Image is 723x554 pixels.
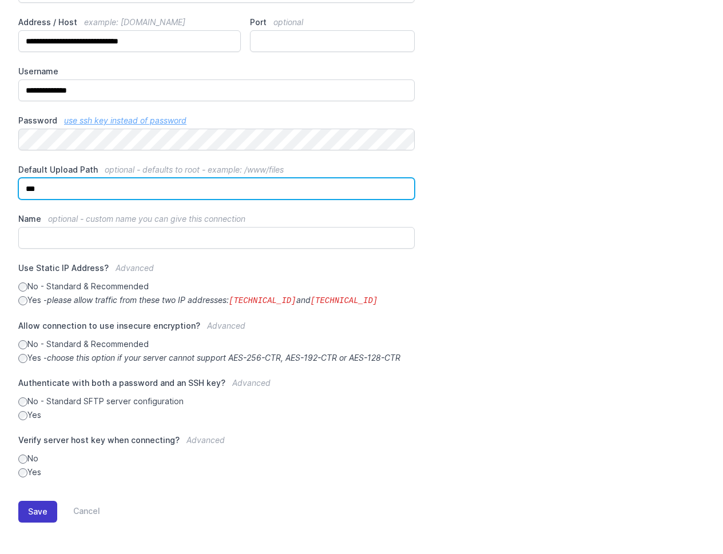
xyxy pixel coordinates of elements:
[64,115,186,125] a: use ssh key instead of password
[105,165,284,174] span: optional - defaults to root - example: /www/files
[18,282,27,292] input: No - Standard & Recommended
[18,453,415,464] label: No
[48,214,245,224] span: optional - custom name you can give this connection
[273,17,303,27] span: optional
[18,501,57,523] button: Save
[18,467,415,478] label: Yes
[18,354,27,363] input: Yes -choose this option if your server cannot support AES-256-CTR, AES-192-CTR or AES-128-CTR
[229,296,296,305] code: [TECHNICAL_ID]
[18,435,415,453] label: Verify server host key when connecting?
[18,164,415,176] label: Default Upload Path
[18,377,415,396] label: Authenticate with both a password and an SSH key?
[18,262,415,281] label: Use Static IP Address?
[18,352,415,364] label: Yes -
[18,17,241,28] label: Address / Host
[18,213,415,225] label: Name
[207,321,245,330] span: Advanced
[47,295,378,305] i: please allow traffic from these two IP addresses: and
[18,397,27,406] input: No - Standard SFTP server configuration
[18,296,27,305] input: Yes -please allow traffic from these two IP addresses:[TECHNICAL_ID]and[TECHNICAL_ID]
[18,340,27,349] input: No - Standard & Recommended
[18,338,415,350] label: No - Standard & Recommended
[186,435,225,445] span: Advanced
[18,468,27,477] input: Yes
[57,501,100,523] a: Cancel
[18,455,27,464] input: No
[18,294,415,306] label: Yes -
[250,17,415,28] label: Port
[18,409,415,421] label: Yes
[232,378,271,388] span: Advanced
[116,263,154,273] span: Advanced
[18,396,415,407] label: No - Standard SFTP server configuration
[47,353,400,362] i: choose this option if your server cannot support AES-256-CTR, AES-192-CTR or AES-128-CTR
[84,17,185,27] span: example: [DOMAIN_NAME]
[18,66,415,77] label: Username
[311,296,378,305] code: [TECHNICAL_ID]
[18,115,415,126] label: Password
[18,281,415,292] label: No - Standard & Recommended
[18,411,27,420] input: Yes
[18,320,415,338] label: Allow connection to use insecure encryption?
